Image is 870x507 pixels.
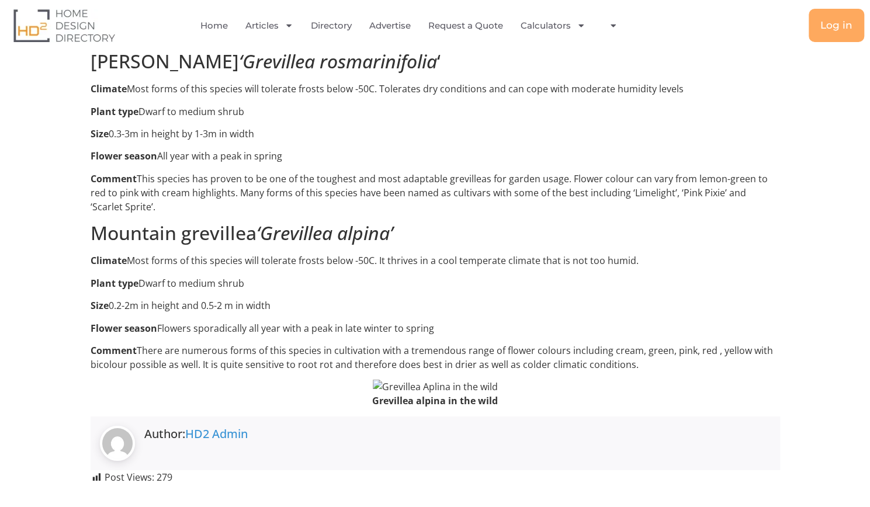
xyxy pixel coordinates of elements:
[91,127,780,141] p: 0.3-3m in height by 1-3m in width
[200,12,228,39] a: Home
[91,277,138,290] strong: Plant type
[144,426,248,442] h5: Author:
[178,12,650,39] nav: Menu
[105,471,154,484] span: Post Views:
[91,149,780,163] p: All year with a peak in spring
[372,394,498,407] strong: Grevillea alpina in the wild
[311,12,352,39] a: Directory
[91,254,780,268] p: Most forms of this species will tolerate frosts below -50C. It thrives in a cool temperate climat...
[91,105,138,118] strong: Plant type
[91,222,780,244] h2: Mountain grevillea
[239,48,437,74] em: ‘Grevillea rosmarinifolia
[91,82,780,96] p: Most forms of this species will tolerate frosts below -50C. Tolerates dry conditions and can cope...
[91,298,780,312] p: 0.2-2m in height and 0.5-2 m in width
[91,172,137,185] strong: Comment
[257,220,393,245] em: ‘Grevillea alpina’
[91,127,109,140] strong: Size
[91,321,780,335] p: Flowers sporadically all year with a peak in late winter to spring
[91,150,157,162] strong: Flower season
[157,471,172,484] span: 279
[91,276,780,290] p: Dwarf to medium shrub
[100,426,135,461] img: HD2 Admin
[820,20,852,30] span: Log in
[521,12,585,39] a: Calculators
[91,322,157,335] strong: Flower season
[91,105,780,119] p: Dwarf to medium shrub
[91,50,780,72] h2: [PERSON_NAME] ‘
[185,426,248,442] a: HD2 Admin
[428,12,503,39] a: Request a Quote
[369,12,411,39] a: Advertise
[91,172,780,214] p: This species has proven to be one of the toughest and most adaptable grevilleas for garden usage....
[91,344,137,357] strong: Comment
[245,12,293,39] a: Articles
[91,299,109,312] strong: Size
[91,254,127,267] strong: Climate
[91,82,127,95] strong: Climate
[809,9,864,42] a: Log in
[91,343,780,371] p: There are numerous forms of this species in cultivation with a tremendous range of flower colours...
[373,380,498,394] img: Grevillea Aplina in the wild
